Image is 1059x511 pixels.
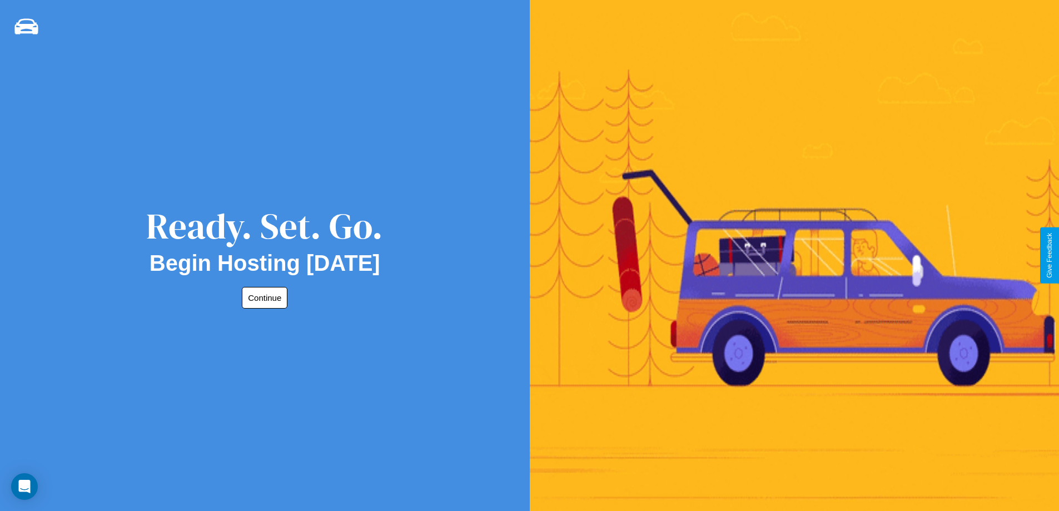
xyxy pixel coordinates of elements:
div: Ready. Set. Go. [146,201,383,251]
div: Open Intercom Messenger [11,473,38,500]
button: Continue [242,287,287,309]
h2: Begin Hosting [DATE] [150,251,380,276]
div: Give Feedback [1046,233,1053,278]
